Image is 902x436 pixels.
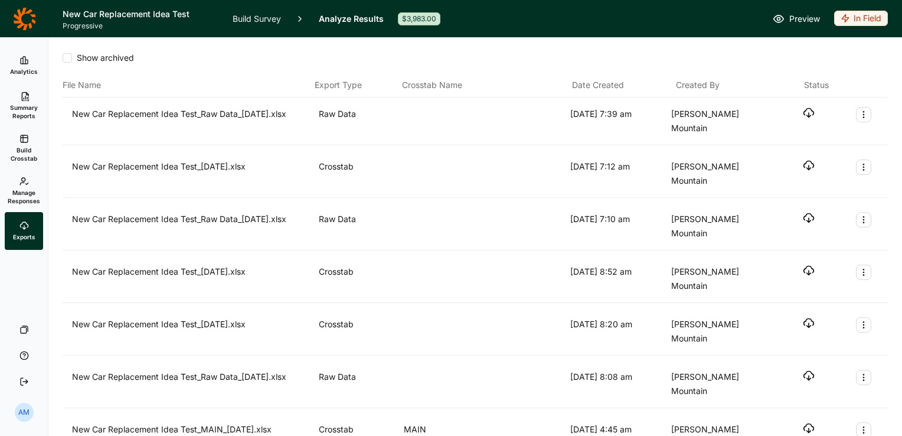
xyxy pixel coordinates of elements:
[8,188,40,205] span: Manage Responses
[803,265,815,276] button: Download file
[789,12,820,26] span: Preview
[319,317,400,346] div: Crosstab
[856,212,871,227] button: Export Actions
[319,212,400,240] div: Raw Data
[570,160,667,188] div: [DATE] 7:12 am
[856,160,871,175] button: Export Actions
[5,127,43,170] a: Build Crosstab
[5,170,43,212] a: Manage Responses
[398,12,440,25] div: $3,983.00
[803,212,815,224] button: Download file
[63,7,218,21] h1: New Car Replacement Idea Test
[72,317,314,346] div: New Car Replacement Idea Test_[DATE].xlsx
[803,422,815,434] button: Download file
[570,370,667,398] div: [DATE] 8:08 am
[676,78,775,92] div: Created By
[319,370,400,398] div: Raw Data
[72,107,314,135] div: New Car Replacement Idea Test_Raw Data_[DATE].xlsx
[9,146,38,162] span: Build Crosstab
[5,84,43,127] a: Summary Reports
[402,78,567,92] div: Crosstab Name
[773,12,820,26] a: Preview
[803,107,815,119] button: Download file
[570,317,667,346] div: [DATE] 8:20 am
[671,160,768,188] div: [PERSON_NAME] Mountain
[570,107,667,135] div: [DATE] 7:39 am
[63,21,218,31] span: Progressive
[72,212,314,240] div: New Car Replacement Idea Test_Raw Data_[DATE].xlsx
[856,107,871,122] button: Export Actions
[315,78,397,92] div: Export Type
[72,370,314,398] div: New Car Replacement Idea Test_Raw Data_[DATE].xlsx
[671,370,768,398] div: [PERSON_NAME] Mountain
[72,265,314,293] div: New Car Replacement Idea Test_[DATE].xlsx
[570,265,667,293] div: [DATE] 8:52 am
[834,11,888,26] div: In Field
[803,317,815,329] button: Download file
[572,78,671,92] div: Date Created
[5,212,43,250] a: Exports
[671,317,768,346] div: [PERSON_NAME] Mountain
[63,78,310,92] div: File Name
[856,265,871,280] button: Export Actions
[803,160,815,171] button: Download file
[856,370,871,385] button: Export Actions
[5,47,43,84] a: Analytics
[72,160,314,188] div: New Car Replacement Idea Test_[DATE].xlsx
[319,160,400,188] div: Crosstab
[15,403,34,422] div: AM
[671,107,768,135] div: [PERSON_NAME] Mountain
[319,107,400,135] div: Raw Data
[856,317,871,333] button: Export Actions
[671,265,768,293] div: [PERSON_NAME] Mountain
[804,78,829,92] div: Status
[72,52,134,64] span: Show archived
[671,212,768,240] div: [PERSON_NAME] Mountain
[10,67,38,76] span: Analytics
[803,370,815,382] button: Download file
[319,265,400,293] div: Crosstab
[834,11,888,27] button: In Field
[9,103,38,120] span: Summary Reports
[13,233,35,241] span: Exports
[570,212,667,240] div: [DATE] 7:10 am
